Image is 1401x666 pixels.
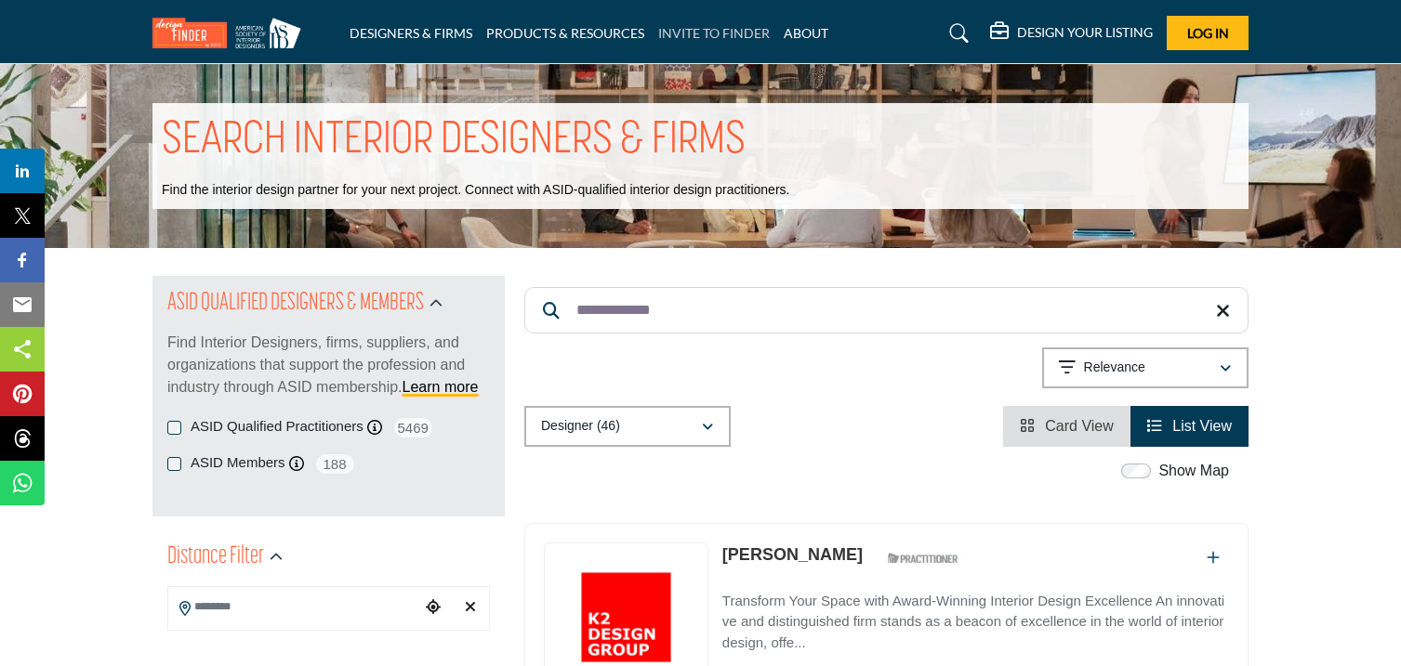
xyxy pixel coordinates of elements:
[1020,418,1114,434] a: View Card
[1042,347,1249,388] button: Relevance
[932,19,981,48] a: Search
[722,591,1229,654] p: Transform Your Space with Award-Winning Interior Design Excellence An innovative and distinguishe...
[1167,16,1249,50] button: Log In
[403,379,479,395] a: Learn more
[1147,418,1232,434] a: View List
[722,580,1229,654] a: Transform Your Space with Award-Winning Interior Design Excellence An innovative and distinguishe...
[1130,406,1249,447] li: List View
[419,588,447,628] div: Choose your current location
[1187,25,1229,41] span: Log In
[880,547,964,570] img: ASID Qualified Practitioners Badge Icon
[1158,460,1229,482] label: Show Map
[541,417,620,436] p: Designer (46)
[524,287,1249,333] input: Search Keyword
[1172,418,1232,434] span: List View
[167,541,264,574] h2: Distance Filter
[167,421,181,435] input: ASID Qualified Practitioners checkbox
[658,25,770,41] a: INVITE TO FINDER
[167,287,424,320] h2: ASID QUALIFIED DESIGNERS & MEMBERS
[990,22,1153,45] div: DESIGN YOUR LISTING
[524,406,731,447] button: Designer (46)
[350,25,472,41] a: DESIGNERS & FIRMS
[1045,418,1114,434] span: Card View
[722,545,863,564] a: [PERSON_NAME]
[167,332,490,398] p: Find Interior Designers, firms, suppliers, and organizations that support the profession and indu...
[392,416,434,439] span: 5469
[191,452,285,474] label: ASID Members
[162,181,789,200] p: Find the interior design partner for your next project. Connect with ASID-qualified interior desi...
[152,18,311,48] img: Site Logo
[486,25,644,41] a: PRODUCTS & RESOURCES
[456,588,484,628] div: Clear search location
[1207,550,1220,566] a: Add To List
[162,112,746,170] h1: SEARCH INTERIOR DESIGNERS & FIRMS
[191,416,363,437] label: ASID Qualified Practitioners
[1017,24,1153,41] h5: DESIGN YOUR LISTING
[1003,406,1130,447] li: Card View
[314,452,356,476] span: 188
[722,542,863,568] p: Jenny Provost
[784,25,828,41] a: ABOUT
[168,589,419,625] input: Search Location
[167,457,181,471] input: ASID Members checkbox
[1084,359,1145,377] p: Relevance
